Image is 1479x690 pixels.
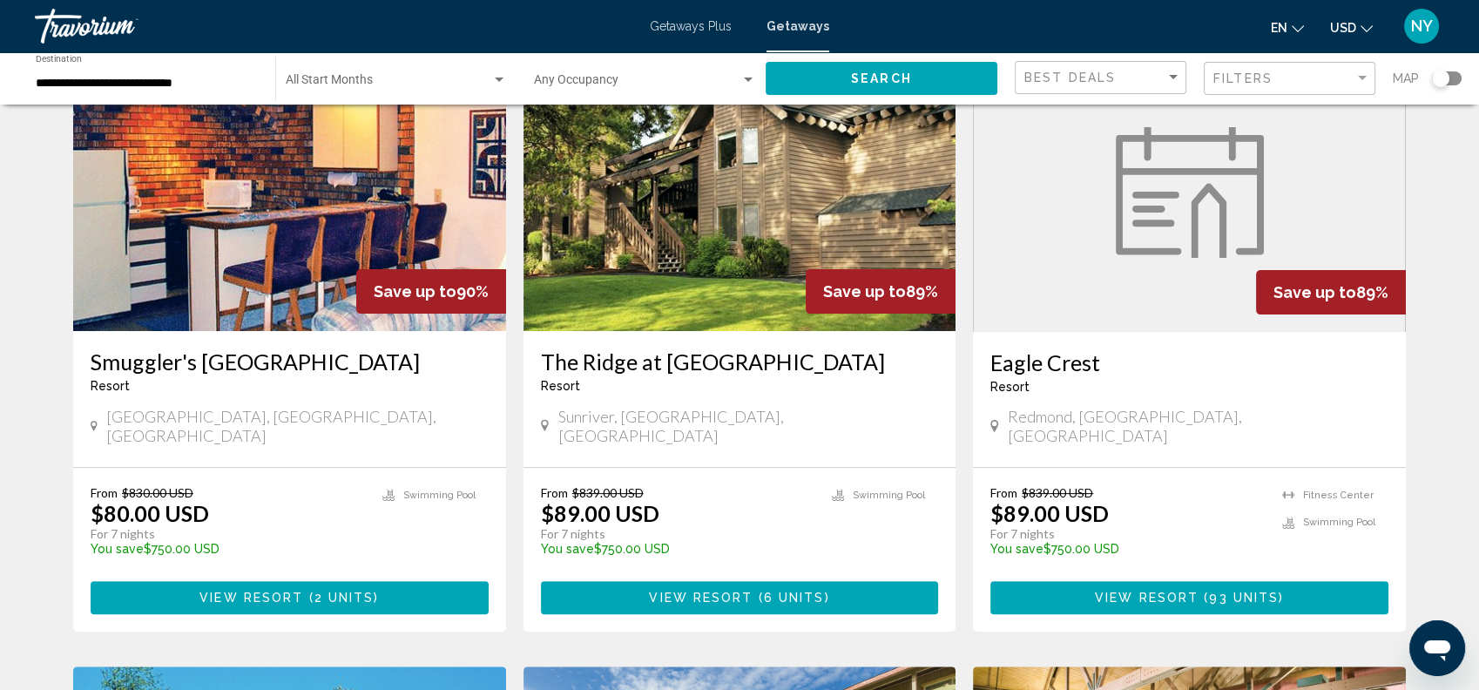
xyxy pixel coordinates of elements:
[523,52,956,331] img: 2015E01L.jpg
[541,526,815,542] p: For 7 nights
[1273,283,1356,301] span: Save up to
[541,485,568,500] span: From
[1303,517,1375,528] span: Swimming Pool
[199,592,303,605] span: View Resort
[1271,15,1304,40] button: Change language
[91,485,118,500] span: From
[1399,8,1444,44] button: User Menu
[541,348,939,375] a: The Ridge at [GEOGRAPHIC_DATA]
[1209,592,1279,605] span: 93 units
[541,542,815,556] p: $750.00 USD
[990,581,1388,613] button: View Resort(93 units)
[990,349,1388,375] a: Eagle Crest
[91,348,489,375] a: Smuggler's [GEOGRAPHIC_DATA]
[990,500,1109,526] p: $89.00 USD
[572,485,644,500] span: $839.00 USD
[106,407,489,445] span: [GEOGRAPHIC_DATA], [GEOGRAPHIC_DATA], [GEOGRAPHIC_DATA]
[753,592,830,605] span: ( )
[990,380,1030,394] span: Resort
[303,592,379,605] span: ( )
[1116,127,1264,258] img: week.svg
[1330,21,1356,35] span: USD
[91,379,130,393] span: Resort
[764,592,825,605] span: 6 units
[541,581,939,613] button: View Resort(6 units)
[990,485,1017,500] span: From
[1330,15,1373,40] button: Change currency
[91,526,365,542] p: For 7 nights
[851,72,912,86] span: Search
[767,19,829,33] a: Getaways
[541,379,580,393] span: Resort
[1411,17,1433,35] span: NY
[649,592,753,605] span: View Resort
[314,592,375,605] span: 2 units
[1213,71,1273,85] span: Filters
[823,282,906,301] span: Save up to
[1024,71,1181,85] mat-select: Sort by
[374,282,456,301] span: Save up to
[122,485,193,500] span: $830.00 USD
[990,542,1043,556] span: You save
[1204,61,1375,97] button: Filter
[990,526,1265,542] p: For 7 nights
[1095,592,1199,605] span: View Resort
[766,62,997,94] button: Search
[1024,71,1116,85] span: Best Deals
[853,490,925,501] span: Swimming Pool
[1199,592,1284,605] span: ( )
[35,9,632,44] a: Travorium
[403,490,476,501] span: Swimming Pool
[557,407,938,445] span: Sunriver, [GEOGRAPHIC_DATA], [GEOGRAPHIC_DATA]
[1256,270,1406,315] div: 89%
[356,269,506,314] div: 90%
[990,542,1265,556] p: $750.00 USD
[541,500,659,526] p: $89.00 USD
[91,500,209,526] p: $80.00 USD
[91,542,365,556] p: $750.00 USD
[91,542,144,556] span: You save
[91,581,489,613] button: View Resort(2 units)
[1409,620,1465,676] iframe: Button to launch messaging window
[1303,490,1374,501] span: Fitness Center
[650,19,732,33] a: Getaways Plus
[1271,21,1287,35] span: en
[806,269,956,314] div: 89%
[541,542,594,556] span: You save
[1008,407,1388,445] span: Redmond, [GEOGRAPHIC_DATA], [GEOGRAPHIC_DATA]
[1393,66,1419,91] span: Map
[1022,485,1093,500] span: $839.00 USD
[73,52,506,331] img: 1640I01L.jpg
